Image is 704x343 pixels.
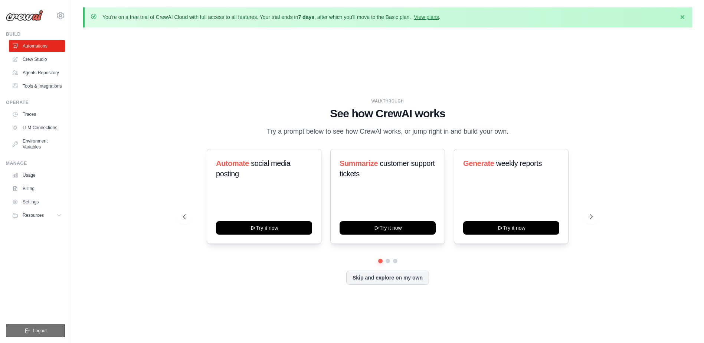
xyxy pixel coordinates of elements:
a: Traces [9,108,65,120]
a: View plans [414,14,439,20]
h1: See how CrewAI works [183,107,593,120]
a: Billing [9,183,65,195]
a: Environment Variables [9,135,65,153]
div: WALKTHROUGH [183,98,593,104]
button: Try it now [340,221,436,235]
div: Operate [6,99,65,105]
iframe: Chat Widget [667,307,704,343]
strong: 7 days [298,14,314,20]
a: Agents Repository [9,67,65,79]
span: Automate [216,159,249,167]
button: Logout [6,324,65,337]
button: Try it now [216,221,312,235]
span: customer support tickets [340,159,435,178]
span: Resources [23,212,44,218]
span: weekly reports [496,159,542,167]
button: Resources [9,209,65,221]
span: Summarize [340,159,378,167]
span: Generate [463,159,494,167]
a: LLM Connections [9,122,65,134]
p: Try a prompt below to see how CrewAI works, or jump right in and build your own. [263,126,513,137]
a: Crew Studio [9,53,65,65]
a: Automations [9,40,65,52]
div: Manage [6,160,65,166]
a: Settings [9,196,65,208]
a: Usage [9,169,65,181]
span: social media posting [216,159,291,178]
div: Build [6,31,65,37]
img: Logo [6,10,43,21]
p: You're on a free trial of CrewAI Cloud with full access to all features. Your trial ends in , aft... [102,13,441,21]
button: Skip and explore on my own [346,271,429,285]
span: Logout [33,328,47,334]
a: Tools & Integrations [9,80,65,92]
button: Try it now [463,221,559,235]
